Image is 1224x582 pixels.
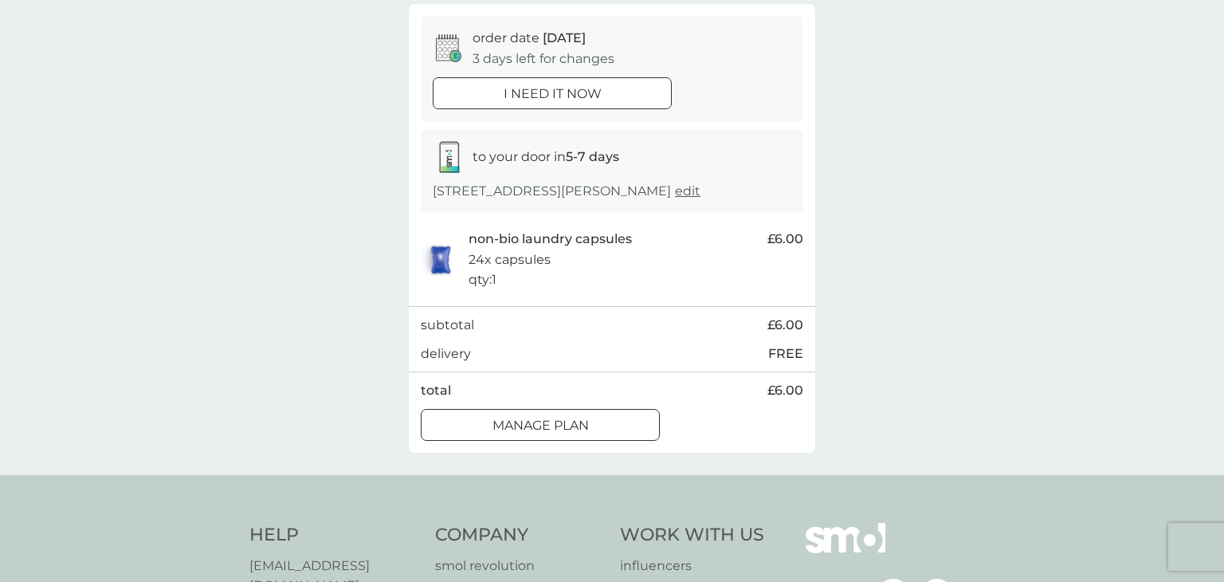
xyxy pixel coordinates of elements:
[421,409,660,441] button: Manage plan
[806,523,885,577] img: smol
[492,415,589,436] p: Manage plan
[469,229,632,250] p: non-bio laundry capsules
[768,344,803,364] p: FREE
[421,315,474,336] p: subtotal
[421,344,471,364] p: delivery
[469,250,551,270] p: 24x capsules
[767,229,803,250] span: £6.00
[473,49,614,69] p: 3 days left for changes
[620,523,764,548] h4: Work With Us
[473,149,619,164] span: to your door in
[469,269,496,290] p: qty : 1
[473,28,586,49] p: order date
[433,77,672,109] button: i need it now
[433,181,700,202] p: [STREET_ADDRESS][PERSON_NAME]
[435,556,605,576] a: smol revolution
[620,556,764,576] a: influencers
[504,84,602,104] p: i need it now
[767,315,803,336] span: £6.00
[249,523,419,548] h4: Help
[543,30,586,45] span: [DATE]
[421,380,451,401] p: total
[435,523,605,548] h4: Company
[566,149,619,164] strong: 5-7 days
[675,183,700,199] a: edit
[767,380,803,401] span: £6.00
